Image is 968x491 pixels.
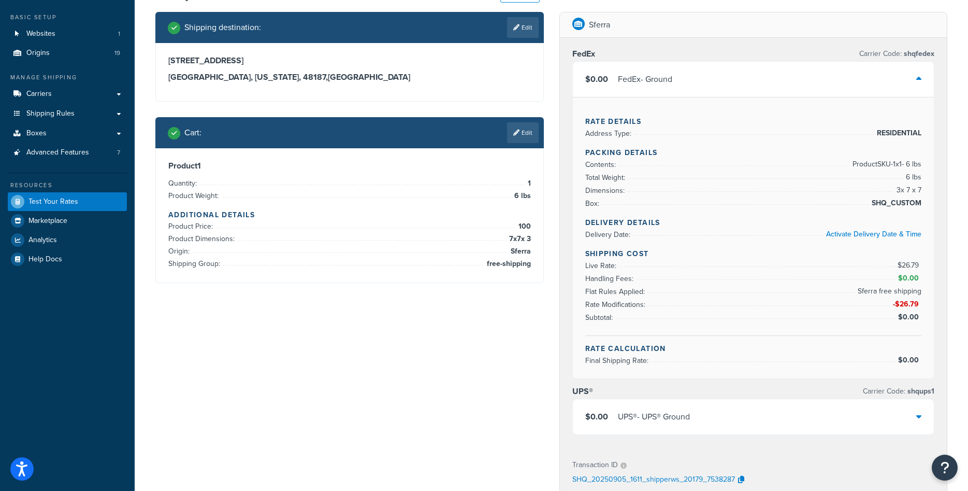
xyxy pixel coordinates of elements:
[512,190,531,202] span: 6 lbs
[168,55,531,66] h3: [STREET_ADDRESS]
[585,343,922,354] h4: Rate Calculation
[585,116,922,127] h4: Rate Details
[902,48,934,59] span: shqfedex
[585,159,618,170] span: Contents:
[28,198,78,206] span: Test Your Rates
[26,129,47,138] span: Boxes
[168,233,237,244] span: Product Dimensions:
[168,190,221,201] span: Product Weight:
[516,220,531,233] span: 100
[572,472,735,488] p: SHQ_20250905_1611_shipperws_20179_7538287
[903,171,921,184] span: 6 lbs
[585,286,647,297] span: Flat Rules Applied:
[585,299,648,310] span: Rate Modifications:
[572,458,618,472] p: Transaction ID
[585,355,651,366] span: Final Shipping Rate:
[507,17,539,38] a: Edit
[898,273,921,284] span: $0.00
[8,44,127,63] li: Origins
[572,386,593,397] h3: UPS®
[8,73,127,82] div: Manage Shipping
[26,30,55,38] span: Websites
[826,229,921,240] a: Activate Delivery Date & Time
[893,299,921,310] span: -$26.79
[585,260,619,271] span: Live Rate:
[585,147,922,158] h4: Packing Details
[585,198,602,209] span: Box:
[525,177,531,190] span: 1
[168,161,531,171] h3: Product 1
[855,285,921,298] span: Sferra free shipping
[898,312,921,322] span: $0.00
[585,273,636,284] span: Handling Fees:
[118,30,120,38] span: 1
[8,124,127,143] a: Boxes
[8,24,127,44] li: Websites
[585,229,633,240] span: Delivery Date:
[585,312,615,323] span: Subtotal:
[26,49,50,58] span: Origins
[28,236,57,245] span: Analytics
[618,410,690,424] div: UPS® - UPS® Ground
[8,104,127,123] a: Shipping Rules
[168,178,199,189] span: Quantity:
[898,355,921,366] span: $0.00
[8,85,127,104] a: Carriers
[168,258,223,269] span: Shipping Group:
[618,72,672,87] div: FedEx - Ground
[869,197,921,209] span: SHQ_CUSTOM
[8,143,127,162] li: Advanced Features
[184,128,201,137] h2: Cart :
[8,44,127,63] a: Origins19
[8,143,127,162] a: Advanced Features7
[585,172,628,183] span: Total Weight:
[8,231,127,249] a: Analytics
[894,184,921,197] span: 3 x 7 x 7
[168,221,215,232] span: Product Price:
[589,18,610,32] p: Sferra
[26,90,52,99] span: Carriers
[8,212,127,230] a: Marketplace
[932,455,958,481] button: Open Resource Center
[585,185,627,196] span: Dimensions:
[508,245,531,258] span: Sferra
[8,13,127,22] div: Basic Setup
[28,217,67,226] span: Marketplace
[585,411,608,423] span: $0.00
[26,148,89,157] span: Advanced Features
[585,73,608,85] span: $0.00
[859,47,934,61] p: Carrier Code:
[117,148,120,157] span: 7
[572,49,595,59] h3: FedEx
[168,209,531,220] h4: Additional Details
[8,192,127,211] a: Test Your Rates
[8,24,127,44] a: Websites1
[8,181,127,190] div: Resources
[8,250,127,269] a: Help Docs
[585,128,634,139] span: Address Type:
[874,127,921,139] span: RESIDENTIAL
[168,72,531,82] h3: [GEOGRAPHIC_DATA], [US_STATE], 48187 , [GEOGRAPHIC_DATA]
[585,248,922,259] h4: Shipping Cost
[850,158,921,171] span: Product SKU-1 x 1 - 6 lbs
[28,255,62,264] span: Help Docs
[585,217,922,228] h4: Delivery Details
[184,23,261,32] h2: Shipping destination :
[507,233,531,245] span: 7 x 7 x 3
[114,49,120,58] span: 19
[863,384,934,399] p: Carrier Code:
[484,258,531,270] span: free-shipping
[26,109,75,118] span: Shipping Rules
[905,386,934,397] span: shqups1
[898,260,921,271] span: $26.79
[507,122,539,143] a: Edit
[168,246,192,257] span: Origin:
